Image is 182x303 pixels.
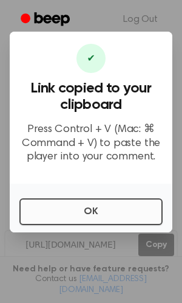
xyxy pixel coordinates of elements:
[19,123,163,164] p: Press Control + V (Mac: ⌘ Command + V) to paste the player into your comment.
[19,80,163,113] h3: Link copied to your clipboard
[19,198,163,225] button: OK
[111,5,170,34] a: Log Out
[12,8,81,32] a: Beep
[76,44,106,73] div: ✔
